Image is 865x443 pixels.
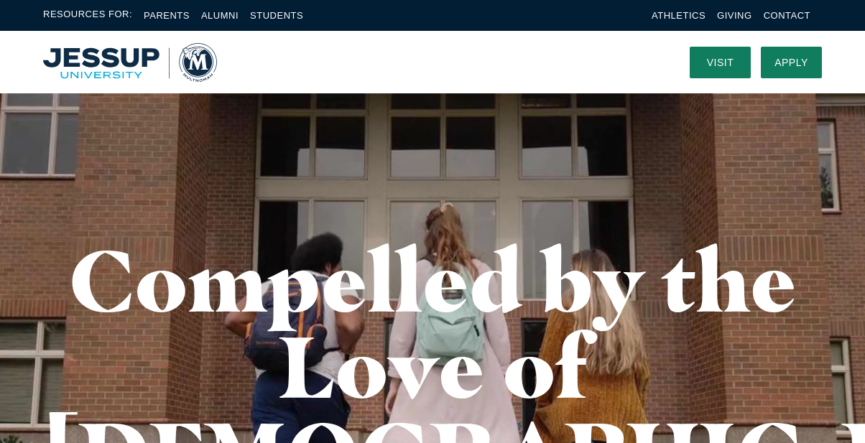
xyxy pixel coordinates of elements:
[764,10,810,21] a: Contact
[144,10,190,21] a: Parents
[43,43,217,82] a: Home
[761,47,822,78] a: Apply
[201,10,239,21] a: Alumni
[717,10,752,21] a: Giving
[43,7,132,24] span: Resources For:
[250,10,303,21] a: Students
[652,10,706,21] a: Athletics
[43,43,217,82] img: Multnomah University Logo
[690,47,751,78] a: Visit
